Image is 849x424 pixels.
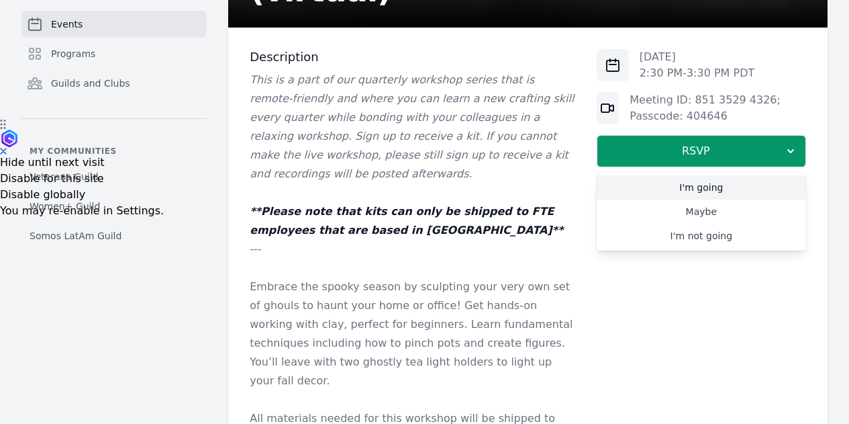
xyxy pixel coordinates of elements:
[640,49,755,65] p: [DATE]
[21,40,207,67] a: Programs
[30,200,100,213] span: Women+ Guild
[21,11,207,38] a: Events
[21,194,207,218] a: Women+ Guild
[608,143,784,159] span: RSVP
[250,240,575,259] p: ---
[21,224,207,248] a: Somos LatAm Guild
[597,200,806,224] a: Maybe
[597,135,806,167] button: RSVP
[597,173,806,251] div: RSVP
[51,77,130,90] span: Guilds and Clubs
[630,93,781,122] a: Meeting ID: 851 3529 4326; Passcode: 404646
[640,65,755,81] p: 2:30 PM - 3:30 PM PDT
[250,73,574,180] em: This is a part of our quarterly workshop series that is remote-friendly and where you can learn a...
[21,165,207,189] a: Veterans Guild
[51,17,83,31] span: Events
[30,170,99,183] span: Veterans Guild
[51,47,95,60] span: Programs
[597,224,806,248] a: I'm not going
[597,175,806,200] a: I'm going
[21,70,207,97] a: Guilds and Clubs
[21,11,207,248] nav: Sidebar
[250,205,563,237] em: **Please note that kits can only be shipped to FTE employees that are based in [GEOGRAPHIC_DATA]**
[250,278,575,390] p: Embrace the spooky season by sculpting your very own set of ghouls to haunt your home or office! ...
[250,49,575,65] h3: Description
[21,146,207,157] p: My communities
[30,229,121,243] span: Somos LatAm Guild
